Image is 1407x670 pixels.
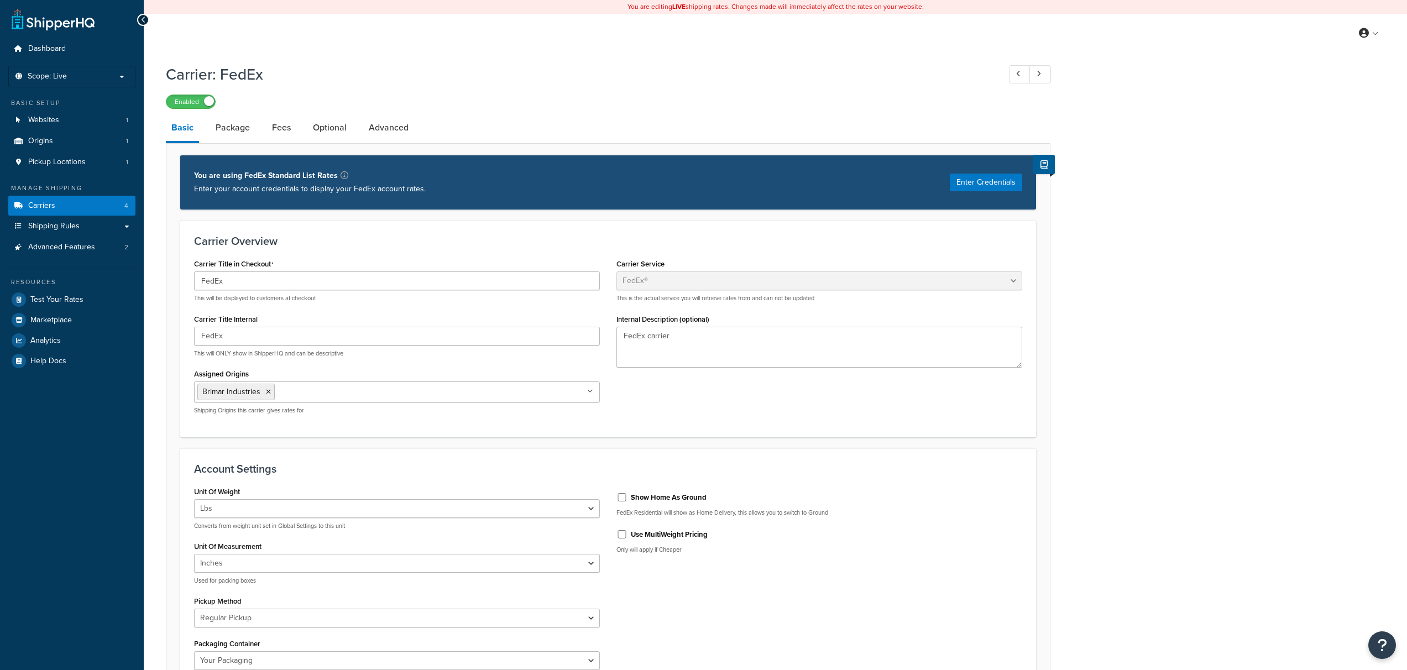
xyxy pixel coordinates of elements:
a: Next Record [1029,65,1051,83]
label: Packaging Container [194,640,260,648]
label: Unit Of Measurement [194,542,261,551]
label: Enabled [166,95,215,108]
span: 1 [126,116,128,125]
p: You are using FedEx Standard List Rates [194,169,426,182]
a: Carriers4 [8,196,135,216]
p: Only will apply if Cheaper [616,546,1022,554]
label: Internal Description (optional) [616,315,709,323]
p: Used for packing boxes [194,577,600,585]
a: Websites1 [8,110,135,130]
b: LIVE [672,2,686,12]
a: Fees [266,114,296,141]
label: Unit Of Weight [194,488,240,496]
h3: Account Settings [194,463,1022,475]
button: Enter Credentials [950,174,1022,191]
p: Shipping Origins this carrier gives rates for [194,406,600,415]
span: Help Docs [30,357,66,366]
span: Carriers [28,201,55,211]
p: FedEx Residential will show as Home Delivery, this allows you to switch to Ground [616,509,1022,517]
span: Test Your Rates [30,295,83,305]
li: Carriers [8,196,135,216]
label: Carrier Service [616,260,665,268]
span: Marketplace [30,316,72,325]
span: 4 [124,201,128,211]
div: Manage Shipping [8,184,135,193]
a: Pickup Locations1 [8,152,135,172]
p: Enter your account credentials to display your FedEx account rates. [194,182,426,196]
a: Basic [166,114,199,143]
a: Advanced [363,114,414,141]
span: Dashboard [28,44,66,54]
span: Brimar Industries [202,386,260,397]
label: Use MultiWeight Pricing [631,530,708,540]
div: Resources [8,278,135,287]
label: Show Home As Ground [631,493,707,502]
label: Carrier Title Internal [194,315,258,323]
a: Dashboard [8,39,135,59]
span: Origins [28,137,53,146]
li: Origins [8,131,135,151]
p: Converts from weight unit set in Global Settings to this unit [194,522,600,530]
span: Scope: Live [28,72,67,81]
label: Carrier Title in Checkout [194,260,274,269]
div: Basic Setup [8,98,135,108]
span: 1 [126,158,128,167]
h1: Carrier: FedEx [166,64,988,85]
p: This will ONLY show in ShipperHQ and can be descriptive [194,349,600,358]
button: Open Resource Center [1368,631,1396,659]
a: Help Docs [8,351,135,371]
a: Origins1 [8,131,135,151]
span: 1 [126,137,128,146]
label: Pickup Method [194,597,242,605]
button: Show Help Docs [1033,155,1055,174]
a: Marketplace [8,310,135,330]
span: Advanced Features [28,243,95,252]
textarea: FedEx carrier [616,327,1022,368]
a: Analytics [8,331,135,350]
a: Shipping Rules [8,216,135,237]
li: Websites [8,110,135,130]
span: Pickup Locations [28,158,86,167]
p: This is the actual service you will retrieve rates from and can not be updated [616,294,1022,302]
a: Previous Record [1009,65,1031,83]
a: Package [210,114,255,141]
span: 2 [124,243,128,252]
a: Optional [307,114,352,141]
li: Advanced Features [8,237,135,258]
a: Test Your Rates [8,290,135,310]
label: Assigned Origins [194,370,249,378]
span: Websites [28,116,59,125]
p: This will be displayed to customers at checkout [194,294,600,302]
li: Pickup Locations [8,152,135,172]
span: Shipping Rules [28,222,80,231]
span: Analytics [30,336,61,346]
h3: Carrier Overview [194,235,1022,247]
a: Advanced Features2 [8,237,135,258]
